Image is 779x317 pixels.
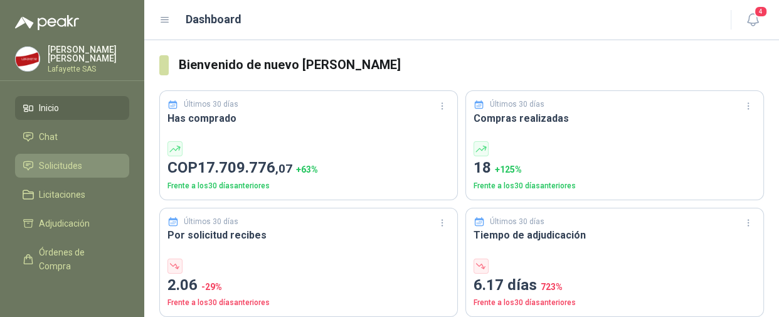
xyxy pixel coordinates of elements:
[741,9,764,31] button: 4
[495,164,522,175] span: + 125 %
[474,156,756,180] p: 18
[167,110,450,126] h3: Has comprado
[39,245,117,273] span: Órdenes de Compra
[39,188,85,201] span: Licitaciones
[15,15,79,30] img: Logo peakr
[754,6,768,18] span: 4
[15,96,129,120] a: Inicio
[15,283,129,307] a: Manuales y ayuda
[184,99,238,110] p: Últimos 30 días
[490,99,544,110] p: Últimos 30 días
[296,164,318,175] span: + 63 %
[167,274,450,298] p: 2.06
[39,130,58,144] span: Chat
[48,65,129,73] p: Lafayette SAS
[15,125,129,149] a: Chat
[179,55,764,75] h3: Bienvenido de nuevo [PERSON_NAME]
[39,217,90,230] span: Adjudicación
[198,159,292,176] span: 17.709.776
[15,240,129,278] a: Órdenes de Compra
[167,156,450,180] p: COP
[490,216,544,228] p: Últimos 30 días
[474,297,756,309] p: Frente a los 30 días anteriores
[15,154,129,178] a: Solicitudes
[474,180,756,192] p: Frente a los 30 días anteriores
[474,274,756,298] p: 6.17 días
[48,45,129,63] p: [PERSON_NAME] [PERSON_NAME]
[39,159,82,173] span: Solicitudes
[474,110,756,126] h3: Compras realizadas
[474,227,756,243] h3: Tiempo de adjudicación
[16,47,40,71] img: Company Logo
[186,11,241,28] h1: Dashboard
[541,282,563,292] span: 723 %
[15,183,129,207] a: Licitaciones
[275,161,292,176] span: ,07
[201,282,222,292] span: -29 %
[184,216,238,228] p: Últimos 30 días
[15,212,129,235] a: Adjudicación
[39,101,59,115] span: Inicio
[167,180,450,192] p: Frente a los 30 días anteriores
[167,227,450,243] h3: Por solicitud recibes
[167,297,450,309] p: Frente a los 30 días anteriores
